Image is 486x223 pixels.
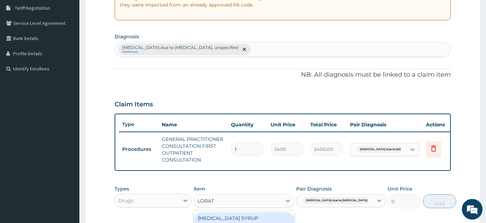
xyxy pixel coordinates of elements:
span: remove selection option [241,46,247,52]
label: Diagnosis [115,33,139,40]
label: Unit Price [388,185,412,192]
td: Procedures [119,143,158,156]
td: GENERAL PRACTITIONER CONSULTATION FIRST OUTPATIENT CONSULTATION [158,132,227,167]
h3: Claim Items [115,101,153,108]
label: Item [194,185,205,192]
p: [MEDICAL_DATA] due to [MEDICAL_DATA], unspecified [122,45,238,50]
span: Tariff Negotiation [15,5,50,11]
small: Confirmed [122,50,238,54]
th: Actions [422,118,457,132]
th: Type [119,118,158,131]
button: Add [423,194,456,208]
div: Minimize live chat window [113,3,130,20]
img: d_794563401_company_1708531726252_794563401 [13,35,28,52]
span: [MEDICAL_DATA] due to [MEDICAL_DATA] falc... [303,197,379,204]
th: Total Price [307,118,347,132]
p: NB: All diagnosis must be linked to a claim item [115,70,451,79]
div: Chat with us now [36,39,116,48]
div: Drugs [118,197,134,204]
span: We're online! [40,67,95,137]
label: Pair Diagnosis [296,185,332,192]
th: Quantity [227,118,267,132]
textarea: Type your message and hit 'Enter' [3,149,132,173]
th: Name [158,118,227,132]
th: Unit Price [267,118,307,132]
label: Types [115,186,129,192]
th: Pair Diagnosis [347,118,422,132]
span: [MEDICAL_DATA] due to [MEDICAL_DATA] falc... [357,146,433,153]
